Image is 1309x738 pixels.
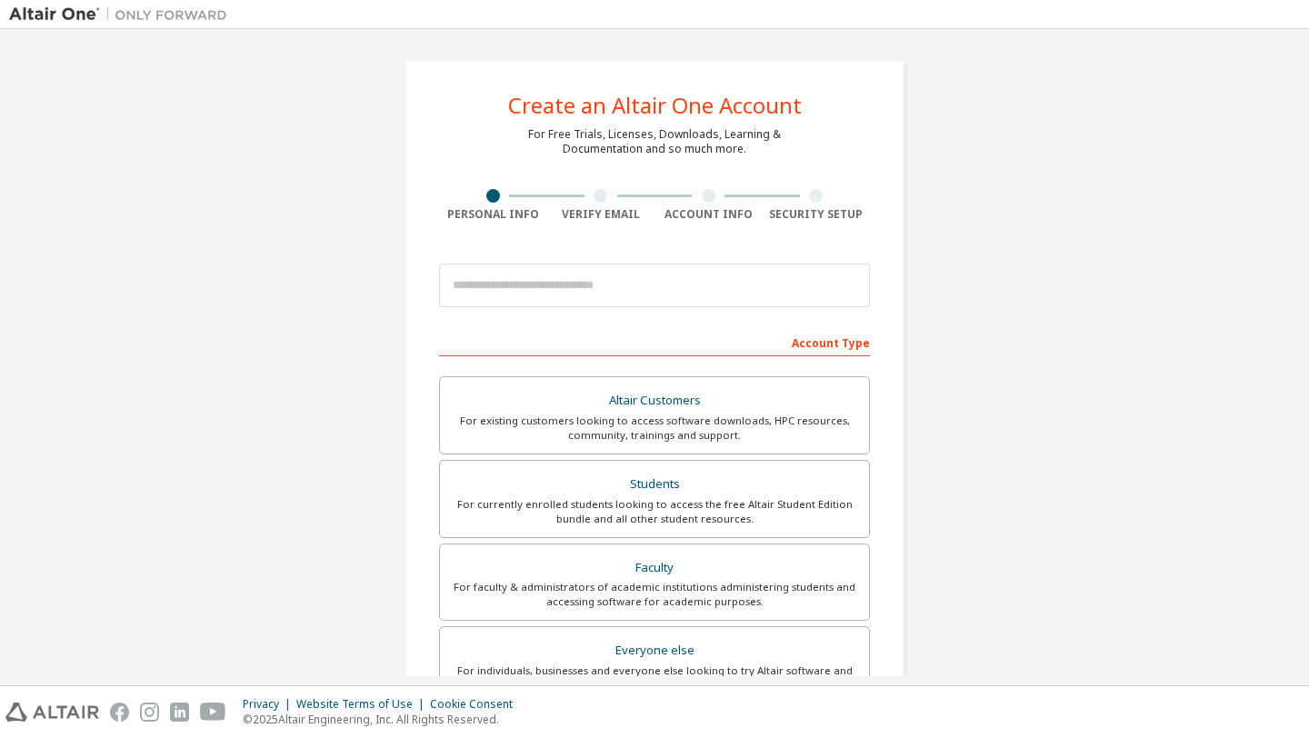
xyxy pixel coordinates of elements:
[110,703,129,722] img: facebook.svg
[654,207,763,222] div: Account Info
[9,5,236,24] img: Altair One
[451,638,858,663] div: Everyone else
[451,414,858,443] div: For existing customers looking to access software downloads, HPC resources, community, trainings ...
[430,697,524,712] div: Cookie Consent
[547,207,655,222] div: Verify Email
[5,703,99,722] img: altair_logo.svg
[451,472,858,497] div: Students
[451,497,858,526] div: For currently enrolled students looking to access the free Altair Student Edition bundle and all ...
[508,95,802,116] div: Create an Altair One Account
[451,663,858,693] div: For individuals, businesses and everyone else looking to try Altair software and explore our prod...
[439,327,870,356] div: Account Type
[200,703,226,722] img: youtube.svg
[243,712,524,727] p: © 2025 Altair Engineering, Inc. All Rights Reserved.
[528,127,781,156] div: For Free Trials, Licenses, Downloads, Learning & Documentation and so much more.
[296,697,430,712] div: Website Terms of Use
[439,207,547,222] div: Personal Info
[140,703,159,722] img: instagram.svg
[451,388,858,414] div: Altair Customers
[243,697,296,712] div: Privacy
[451,580,858,609] div: For faculty & administrators of academic institutions administering students and accessing softwa...
[451,555,858,581] div: Faculty
[763,207,871,222] div: Security Setup
[170,703,189,722] img: linkedin.svg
